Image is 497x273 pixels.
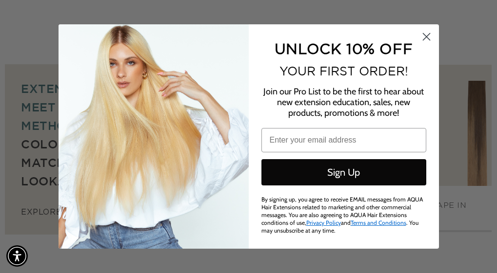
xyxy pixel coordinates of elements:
[261,159,426,185] button: Sign Up
[59,24,249,249] img: daab8b0d-f573-4e8c-a4d0-05ad8d765127.png
[418,28,435,45] button: Close dialog
[261,128,426,152] input: Enter your email address
[6,245,28,267] div: Accessibility Menu
[351,219,406,226] a: Terms and Conditions
[275,40,413,56] span: UNLOCK 10% OFF
[261,196,423,234] span: By signing up, you agree to receive EMAIL messages from AQUA Hair Extensions related to marketing...
[279,64,408,78] span: YOUR FIRST ORDER!
[263,86,424,118] span: Join our Pro List to be the first to hear about new extension education, sales, new products, pro...
[306,219,341,226] a: Privacy Policy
